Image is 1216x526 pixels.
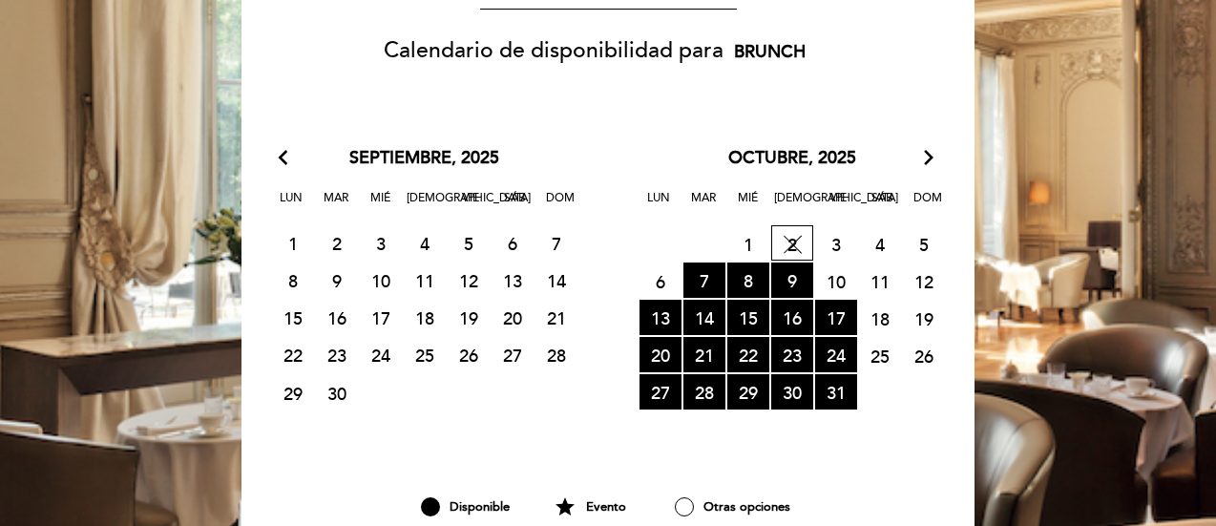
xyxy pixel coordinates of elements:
[272,263,314,298] span: 8
[448,263,490,298] span: 12
[639,374,681,410] span: 27
[819,188,857,223] span: Vie
[404,337,446,372] span: 25
[864,188,902,223] span: Sáb
[815,337,857,372] span: 24
[639,337,681,372] span: 20
[492,300,534,335] span: 20
[448,225,490,261] span: 5
[727,263,769,298] span: 8
[535,300,577,335] span: 21
[360,225,402,261] span: 3
[774,188,812,223] span: [DEMOGRAPHIC_DATA]
[643,491,822,523] div: Otras opciones
[729,188,767,223] span: Mié
[683,263,725,298] span: 7
[272,188,310,223] span: Lun
[683,300,725,335] span: 14
[920,146,937,171] i: arrow_forward_ios
[727,226,769,262] span: 1
[683,374,725,410] span: 28
[771,337,813,372] span: 23
[492,337,534,372] span: 27
[859,301,901,336] span: 18
[771,374,813,410] span: 30
[535,225,577,261] span: 7
[448,300,490,335] span: 19
[815,300,857,335] span: 17
[815,263,857,299] span: 10
[903,226,945,262] span: 5
[360,300,402,335] span: 17
[272,225,314,261] span: 1
[815,374,857,410] span: 31
[448,337,490,372] span: 26
[496,188,535,223] span: Sáb
[451,188,490,223] span: Vie
[771,225,813,261] span: 2
[393,491,536,523] div: Disponible
[492,263,534,298] span: 13
[903,301,945,336] span: 19
[362,188,400,223] span: Mié
[771,263,813,298] span: 9
[554,491,577,523] i: star
[407,188,445,223] span: [DEMOGRAPHIC_DATA]
[279,146,296,171] i: arrow_back_ios
[316,225,358,261] span: 2
[316,337,358,372] span: 23
[535,337,577,372] span: 28
[639,188,678,223] span: Lun
[316,300,358,335] span: 16
[727,300,769,335] span: 15
[404,300,446,335] span: 18
[859,226,901,262] span: 4
[683,337,725,372] span: 21
[903,263,945,299] span: 12
[859,263,901,299] span: 11
[316,263,358,298] span: 9
[639,300,681,335] span: 13
[815,226,857,262] span: 3
[728,146,856,171] span: octubre, 2025
[859,338,901,373] span: 25
[684,188,723,223] span: Mar
[360,263,402,298] span: 10
[639,263,681,299] span: 6
[903,338,945,373] span: 26
[771,300,813,335] span: 16
[909,188,947,223] span: Dom
[727,337,769,372] span: 22
[349,146,499,171] span: septiembre, 2025
[272,337,314,372] span: 22
[404,225,446,261] span: 4
[272,300,314,335] span: 15
[727,374,769,410] span: 29
[492,225,534,261] span: 6
[535,263,577,298] span: 14
[536,491,643,523] div: Evento
[272,375,314,410] span: 29
[360,337,402,372] span: 24
[316,375,358,410] span: 30
[317,188,355,223] span: Mar
[384,37,723,64] span: Calendario de disponibilidad para
[541,188,579,223] span: Dom
[404,263,446,298] span: 11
